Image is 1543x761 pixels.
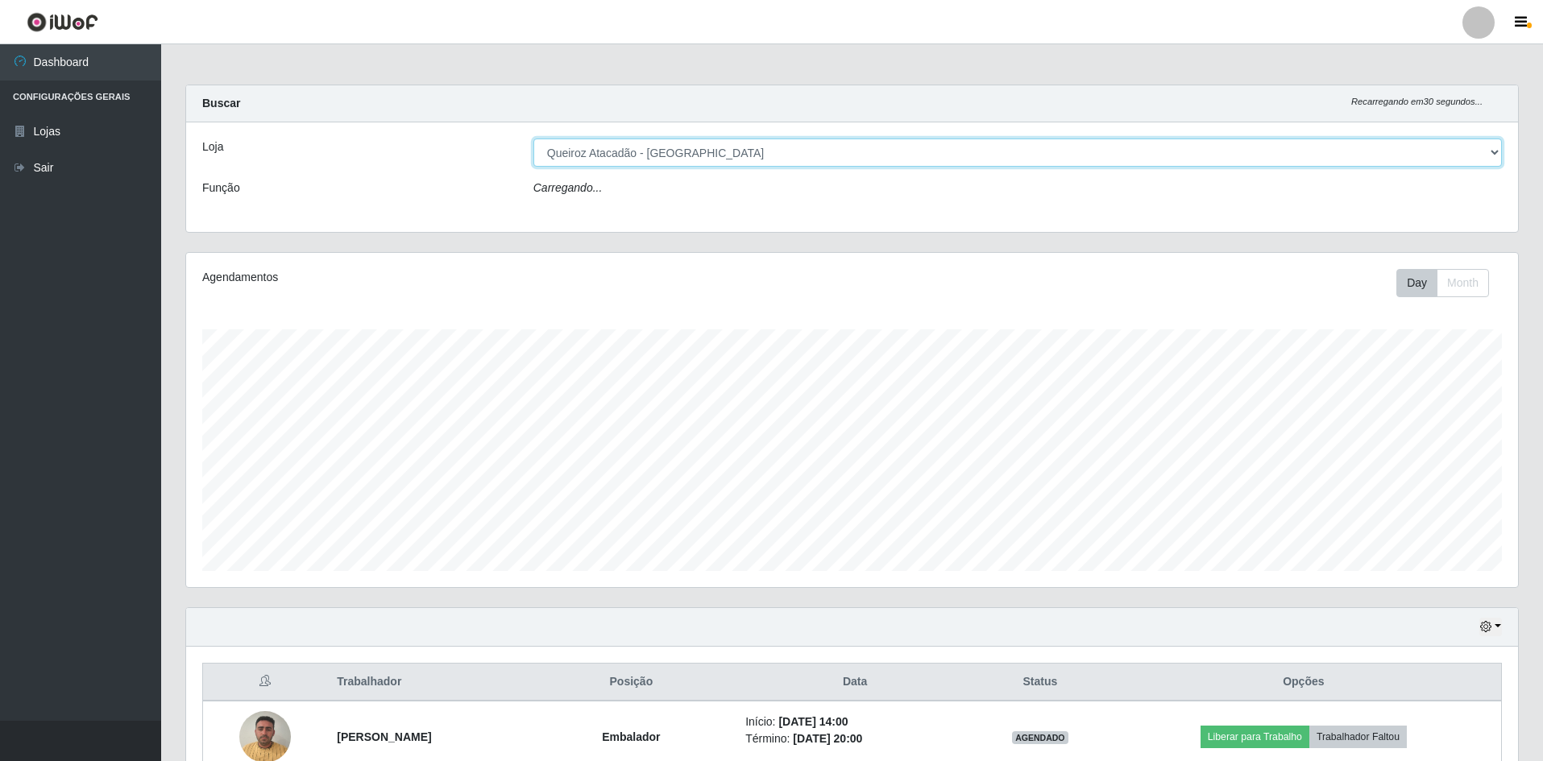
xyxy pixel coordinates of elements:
[745,730,964,747] li: Término:
[602,730,660,743] strong: Embalador
[1396,269,1489,297] div: First group
[974,664,1106,701] th: Status
[327,664,526,701] th: Trabalhador
[1106,664,1502,701] th: Opções
[736,664,974,701] th: Data
[1396,269,1502,297] div: Toolbar with button groups
[778,715,848,728] time: [DATE] 14:00
[793,732,862,745] time: [DATE] 20:00
[1437,269,1489,297] button: Month
[27,12,98,32] img: CoreUI Logo
[202,139,223,155] label: Loja
[337,730,431,743] strong: [PERSON_NAME]
[1396,269,1437,297] button: Day
[1309,726,1407,748] button: Trabalhador Faltou
[1351,97,1483,106] i: Recarregando em 30 segundos...
[202,180,240,196] label: Função
[202,269,730,286] div: Agendamentos
[1012,731,1068,744] span: AGENDADO
[1201,726,1309,748] button: Liberar para Trabalho
[745,713,964,730] li: Início:
[202,97,240,110] strong: Buscar
[533,181,603,194] i: Carregando...
[527,664,736,701] th: Posição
